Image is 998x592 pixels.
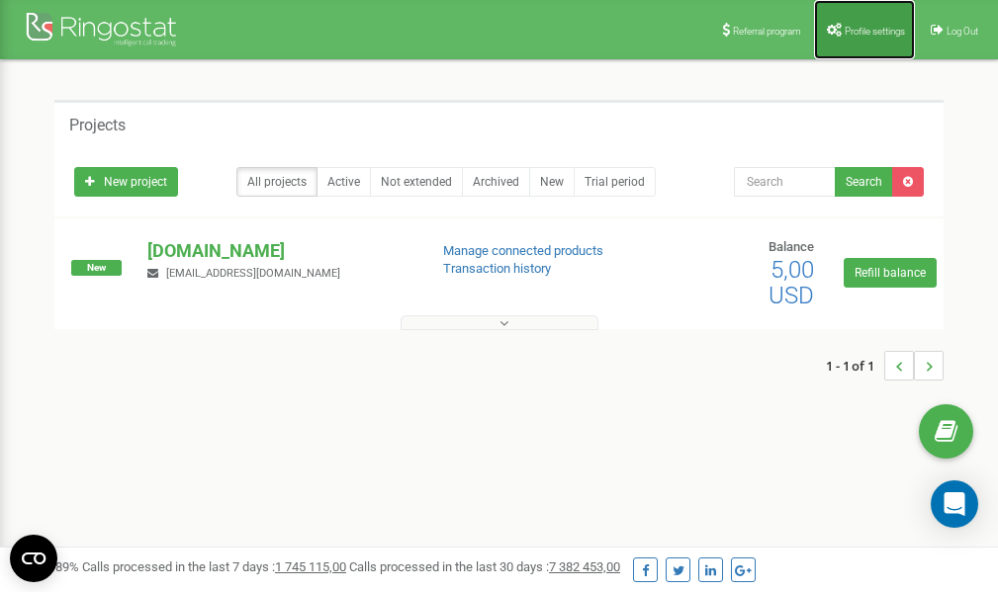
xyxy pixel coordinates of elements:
[236,167,318,197] a: All projects
[734,167,836,197] input: Search
[826,331,944,400] nav: ...
[317,167,371,197] a: Active
[10,535,57,582] button: Open CMP widget
[74,167,178,197] a: New project
[349,559,620,574] span: Calls processed in the last 30 days :
[166,267,340,280] span: [EMAIL_ADDRESS][DOMAIN_NAME]
[769,239,814,254] span: Balance
[769,256,814,309] span: 5,00 USD
[549,559,620,574] u: 7 382 453,00
[462,167,530,197] a: Archived
[443,261,551,276] a: Transaction history
[147,238,410,264] p: [DOMAIN_NAME]
[845,26,905,37] span: Profile settings
[443,243,603,258] a: Manage connected products
[275,559,346,574] u: 1 745 115,00
[71,260,122,276] span: New
[844,258,937,288] a: Refill balance
[529,167,575,197] a: New
[370,167,463,197] a: Not extended
[947,26,978,37] span: Log Out
[82,559,346,574] span: Calls processed in the last 7 days :
[574,167,656,197] a: Trial period
[835,167,893,197] button: Search
[826,351,884,381] span: 1 - 1 of 1
[931,480,978,528] div: Open Intercom Messenger
[69,117,126,134] h5: Projects
[733,26,801,37] span: Referral program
